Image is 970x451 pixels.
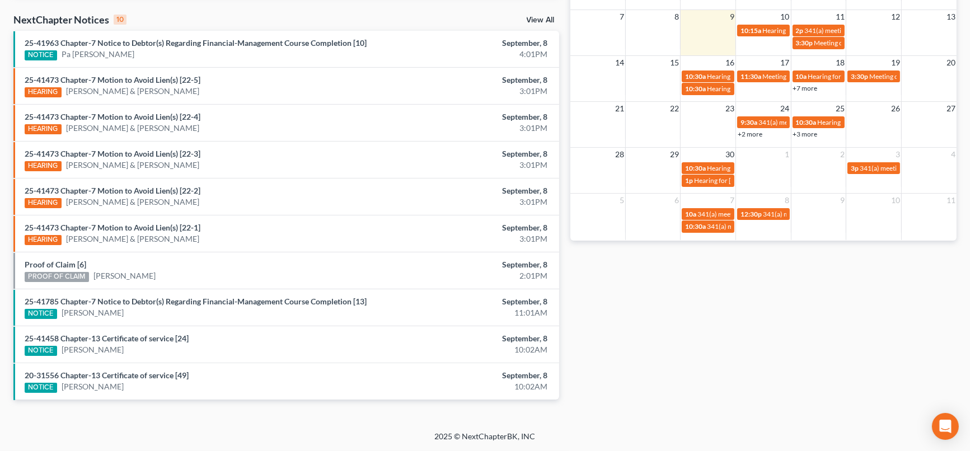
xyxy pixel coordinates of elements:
[724,56,735,69] span: 16
[796,72,807,81] span: 10a
[614,148,625,161] span: 28
[707,222,874,231] span: 341(a) meeting for [PERSON_NAME] & [PERSON_NAME]
[738,130,762,138] a: +2 more
[697,210,805,218] span: 341(a) meeting for [PERSON_NAME]
[25,223,200,232] a: 25-41473 Chapter-7 Motion to Avoid Lien(s) [22-1]
[707,164,854,172] span: Hearing for [PERSON_NAME] & [PERSON_NAME]
[25,297,367,306] a: 25-41785 Chapter-7 Notice to Debtor(s) Regarding Financial-Management Course Completion [13]
[741,26,761,35] span: 10:15a
[729,10,735,24] span: 9
[381,296,547,307] div: September, 8
[381,148,547,159] div: September, 8
[894,148,901,161] span: 3
[66,86,199,97] a: [PERSON_NAME] & [PERSON_NAME]
[758,118,926,126] span: 341(a) meeting for [PERSON_NAME] & [PERSON_NAME]
[780,10,791,24] span: 10
[835,56,846,69] span: 18
[66,233,199,245] a: [PERSON_NAME] & [PERSON_NAME]
[945,10,957,24] span: 13
[851,72,868,81] span: 3:30p
[707,84,794,93] span: Hearing for [PERSON_NAME]
[890,194,901,207] span: 10
[669,102,680,115] span: 22
[808,72,896,81] span: Hearing for [PERSON_NAME]
[25,333,189,343] a: 25-41458 Chapter-13 Certificate of service [24]
[707,72,794,81] span: Hearing for [PERSON_NAME]
[25,50,57,60] div: NOTICE
[669,56,680,69] span: 15
[25,346,57,356] div: NOTICE
[685,210,696,218] span: 10a
[890,10,901,24] span: 12
[381,111,547,123] div: September, 8
[381,381,547,392] div: 10:02AM
[62,344,124,355] a: [PERSON_NAME]
[780,102,791,115] span: 24
[685,164,706,172] span: 10:30a
[685,222,706,231] span: 10:30a
[381,74,547,86] div: September, 8
[614,56,625,69] span: 14
[762,26,850,35] span: Hearing for [PERSON_NAME]
[839,148,846,161] span: 2
[839,194,846,207] span: 9
[618,194,625,207] span: 5
[527,16,555,24] a: View All
[724,148,735,161] span: 30
[614,102,625,115] span: 21
[796,118,817,126] span: 10:30a
[25,198,62,208] div: HEARING
[950,148,957,161] span: 4
[25,383,57,393] div: NOTICE
[25,260,86,269] a: Proof of Claim [6]
[25,309,57,319] div: NOTICE
[835,10,846,24] span: 11
[25,75,200,84] a: 25-41473 Chapter-7 Motion to Avoid Lien(s) [22-5]
[13,13,126,26] div: NextChapter Notices
[694,176,841,185] span: Hearing for [PERSON_NAME] & [PERSON_NAME]
[945,102,957,115] span: 27
[62,307,124,318] a: [PERSON_NAME]
[381,222,547,233] div: September, 8
[381,344,547,355] div: 10:02AM
[25,149,200,158] a: 25-41473 Chapter-7 Motion to Avoid Lien(s) [22-3]
[66,123,199,134] a: [PERSON_NAME] & [PERSON_NAME]
[618,10,625,24] span: 7
[814,39,938,47] span: Meeting of creditors for [PERSON_NAME]
[66,159,199,171] a: [PERSON_NAME] & [PERSON_NAME]
[780,56,791,69] span: 17
[741,210,762,218] span: 12:30p
[25,112,200,121] a: 25-41473 Chapter-7 Motion to Avoid Lien(s) [22-4]
[724,102,735,115] span: 23
[381,37,547,49] div: September, 8
[25,38,367,48] a: 25-41963 Chapter-7 Notice to Debtor(s) Regarding Financial-Management Course Completion [10]
[741,72,761,81] span: 11:30a
[381,307,547,318] div: 11:01AM
[381,259,547,270] div: September, 8
[381,270,547,281] div: 2:01PM
[729,194,735,207] span: 7
[762,72,945,81] span: Meeting of creditors for [PERSON_NAME] & [PERSON_NAME]
[805,26,913,35] span: 341(a) meeting for [PERSON_NAME]
[381,196,547,208] div: 3:01PM
[741,118,757,126] span: 9:30a
[763,210,871,218] span: 341(a) meeting for [PERSON_NAME]
[669,148,680,161] span: 29
[25,124,62,134] div: HEARING
[381,233,547,245] div: 3:01PM
[860,164,968,172] span: 341(a) meeting for [PERSON_NAME]
[784,148,791,161] span: 1
[381,370,547,381] div: September, 8
[851,164,859,172] span: 3p
[25,272,89,282] div: PROOF OF CLAIM
[890,56,901,69] span: 19
[793,130,818,138] a: +3 more
[381,333,547,344] div: September, 8
[796,39,813,47] span: 3:30p
[62,381,124,392] a: [PERSON_NAME]
[685,176,693,185] span: 1p
[25,235,62,245] div: HEARING
[932,413,959,440] div: Open Intercom Messenger
[673,194,680,207] span: 6
[381,123,547,134] div: 3:01PM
